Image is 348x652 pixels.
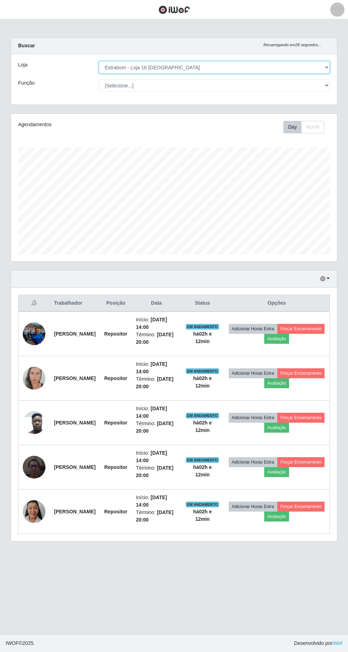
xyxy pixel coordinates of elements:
[23,407,45,438] img: 1752240503599.jpeg
[50,295,100,312] th: Trabalhador
[264,334,289,344] button: Avaliação
[332,640,342,646] a: iWof
[264,467,289,477] button: Avaliação
[23,447,45,487] img: 1754827271251.jpeg
[224,295,330,312] th: Opções
[186,413,219,418] span: EM ANDAMENTO
[6,640,35,647] span: © 2025 .
[136,405,177,420] li: Início:
[186,457,219,463] span: EM ANDAMENTO
[277,457,325,467] button: Forçar Encerramento
[18,43,35,48] strong: Buscar
[54,464,96,470] strong: [PERSON_NAME]
[186,368,219,374] span: EM ANDAMENTO
[193,331,212,344] strong: há 02 h e 12 min
[136,494,177,509] li: Início:
[186,502,219,507] span: EM ANDAMENTO
[136,495,167,508] time: [DATE] 14:00
[104,464,127,470] strong: Repositor
[264,423,289,433] button: Avaliação
[54,420,96,426] strong: [PERSON_NAME]
[100,295,131,312] th: Posição
[23,486,45,538] img: 1758295410911.jpeg
[136,317,167,330] time: [DATE] 14:00
[18,79,35,87] label: Função
[158,5,190,14] img: CoreUI Logo
[301,121,324,133] button: Month
[136,375,177,390] li: Término:
[6,640,19,646] span: IWOF
[54,509,96,514] strong: [PERSON_NAME]
[229,413,277,423] button: Adicionar Horas Extra
[181,295,224,312] th: Status
[104,509,127,514] strong: Repositor
[283,121,330,133] div: Toolbar with button groups
[229,457,277,467] button: Adicionar Horas Extra
[132,295,181,312] th: Data
[277,368,325,378] button: Forçar Encerramento
[136,450,167,463] time: [DATE] 14:00
[136,449,177,464] li: Início:
[277,413,325,423] button: Forçar Encerramento
[229,324,277,334] button: Adicionar Horas Extra
[136,316,177,331] li: Início:
[193,420,212,433] strong: há 02 h e 12 min
[136,509,177,524] li: Término:
[283,121,301,133] button: Day
[136,360,177,375] li: Início:
[104,375,127,381] strong: Repositor
[18,121,142,128] div: Agendamentos
[23,360,45,397] img: 1755391845867.jpeg
[193,375,212,389] strong: há 02 h e 12 min
[294,640,342,647] span: Desenvolvido por
[283,121,324,133] div: First group
[18,61,27,69] label: Loja
[54,375,96,381] strong: [PERSON_NAME]
[23,314,45,354] img: 1748446152061.jpeg
[136,464,177,479] li: Término:
[136,406,167,419] time: [DATE] 14:00
[264,512,289,522] button: Avaliação
[277,502,325,512] button: Forçar Encerramento
[277,324,325,334] button: Forçar Encerramento
[54,331,96,337] strong: [PERSON_NAME]
[136,420,177,435] li: Término:
[104,420,127,426] strong: Repositor
[193,464,212,477] strong: há 02 h e 12 min
[104,331,127,337] strong: Repositor
[229,368,277,378] button: Adicionar Horas Extra
[136,331,177,346] li: Término:
[136,361,167,374] time: [DATE] 14:00
[264,378,289,388] button: Avaliação
[229,502,277,512] button: Adicionar Horas Extra
[186,324,219,330] span: EM ANDAMENTO
[263,43,321,47] i: Recarregando em 28 segundos...
[193,509,212,522] strong: há 02 h e 12 min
